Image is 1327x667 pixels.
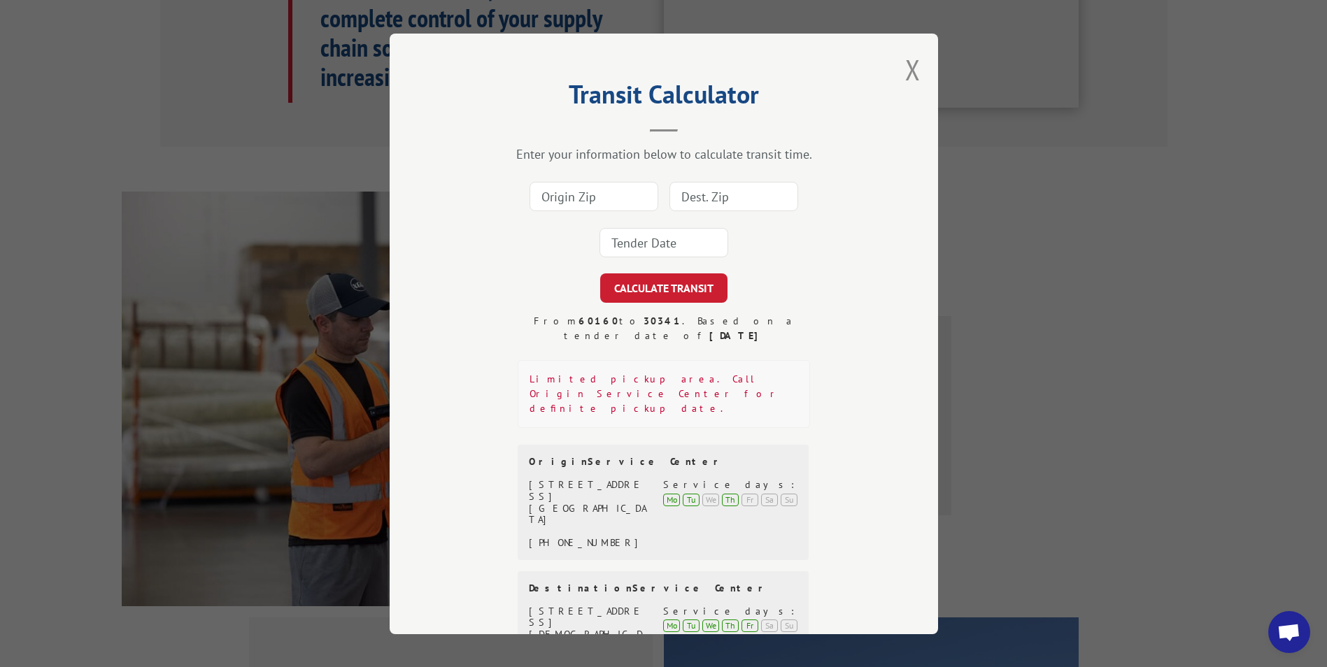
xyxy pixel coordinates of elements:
[683,493,700,505] div: Tu
[709,329,764,342] strong: [DATE]
[600,273,728,303] button: CALCULATE TRANSIT
[529,456,797,468] div: Origin Service Center
[663,605,797,617] div: Service days:
[702,619,719,632] div: We
[663,619,680,632] div: Mo
[722,619,739,632] div: Th
[741,619,758,632] div: Fr
[529,582,797,594] div: Destination Service Center
[761,619,778,632] div: Sa
[644,315,682,327] strong: 30341
[669,182,798,211] input: Dest. Zip
[702,493,719,505] div: We
[1268,611,1310,653] div: Open chat
[529,537,647,549] div: [PHONE_NUMBER]
[529,479,647,503] div: [STREET_ADDRESS]
[529,502,647,526] div: [GEOGRAPHIC_DATA]
[781,493,797,505] div: Su
[518,314,810,343] div: From to . Based on a tender date of
[905,51,921,88] button: Close modal
[529,605,647,652] div: [STREET_ADDRESS][DEMOGRAPHIC_DATA]
[683,619,700,632] div: Tu
[599,228,728,257] input: Tender Date
[579,315,619,327] strong: 60160
[663,493,680,505] div: Mo
[460,146,868,162] div: Enter your information below to calculate transit time.
[761,493,778,505] div: Sa
[722,493,739,505] div: Th
[781,619,797,632] div: Su
[741,493,758,505] div: Fr
[518,360,810,428] div: Limited pickup area. Call Origin Service Center for definite pickup date.
[460,85,868,111] h2: Transit Calculator
[530,182,658,211] input: Origin Zip
[663,479,797,491] div: Service days:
